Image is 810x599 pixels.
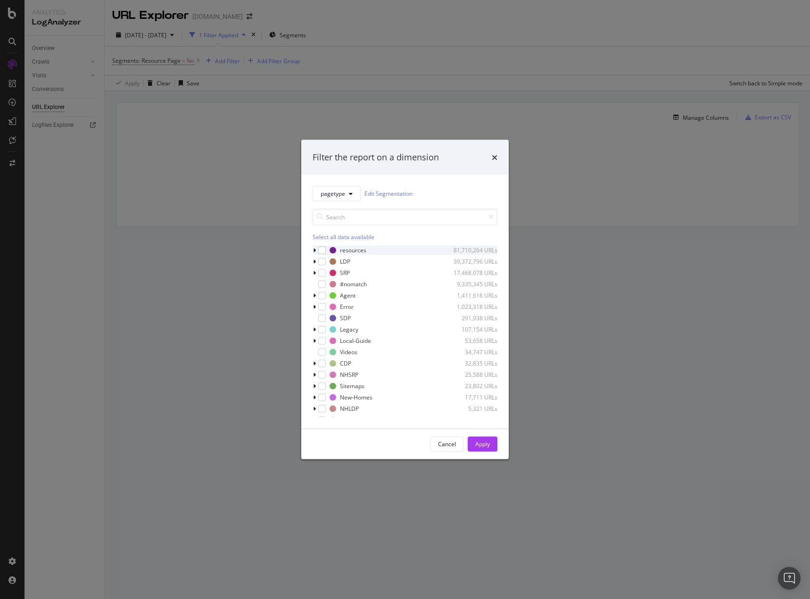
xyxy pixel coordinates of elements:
div: Videos [340,348,357,356]
div: NHSRP [340,371,358,379]
div: modal [301,140,509,459]
div: 5,321 URLs [451,405,497,413]
div: 291,938 URLs [451,314,497,322]
div: Legacy [340,325,358,333]
div: LDP [340,258,350,266]
input: Search [313,208,497,225]
div: CDP [340,359,351,367]
a: Edit Segmentation [364,189,413,199]
button: pagetype [313,186,361,201]
div: Open Intercom Messenger [778,567,801,590]
div: 23,802 URLs [451,382,497,390]
div: Sitemaps [340,382,364,390]
div: New-Homes [340,393,372,401]
div: Apply [475,440,490,448]
div: #nomatch [340,280,367,288]
div: times [492,151,497,164]
div: Cancel [438,440,456,448]
div: 39,372,796 URLs [451,258,497,266]
div: 32,835 URLs [451,359,497,367]
div: 34,747 URLs [451,348,497,356]
button: Cancel [430,436,464,451]
div: NHLDP [340,405,359,413]
div: 1,023,318 URLs [451,303,497,311]
div: Select all data available [313,233,497,241]
div: resources [340,246,366,254]
div: 5,265 URLs [451,416,497,424]
div: Agent [340,291,355,299]
div: 1,411,616 URLs [451,291,497,299]
div: 81,710,264 URLs [451,246,497,254]
div: Filter the report on a dimension [313,151,439,164]
div: News-Learn [340,416,372,424]
div: SDP [340,314,351,322]
button: Apply [468,436,497,451]
div: SRP [340,269,350,277]
span: pagetype [321,190,345,198]
div: Local-Guide [340,337,371,345]
div: 9,335,345 URLs [451,280,497,288]
div: 17,468,078 URLs [451,269,497,277]
div: 25,588 URLs [451,371,497,379]
div: 107,154 URLs [451,325,497,333]
div: 17,711 URLs [451,393,497,401]
div: Error [340,303,354,311]
div: 53,658 URLs [451,337,497,345]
